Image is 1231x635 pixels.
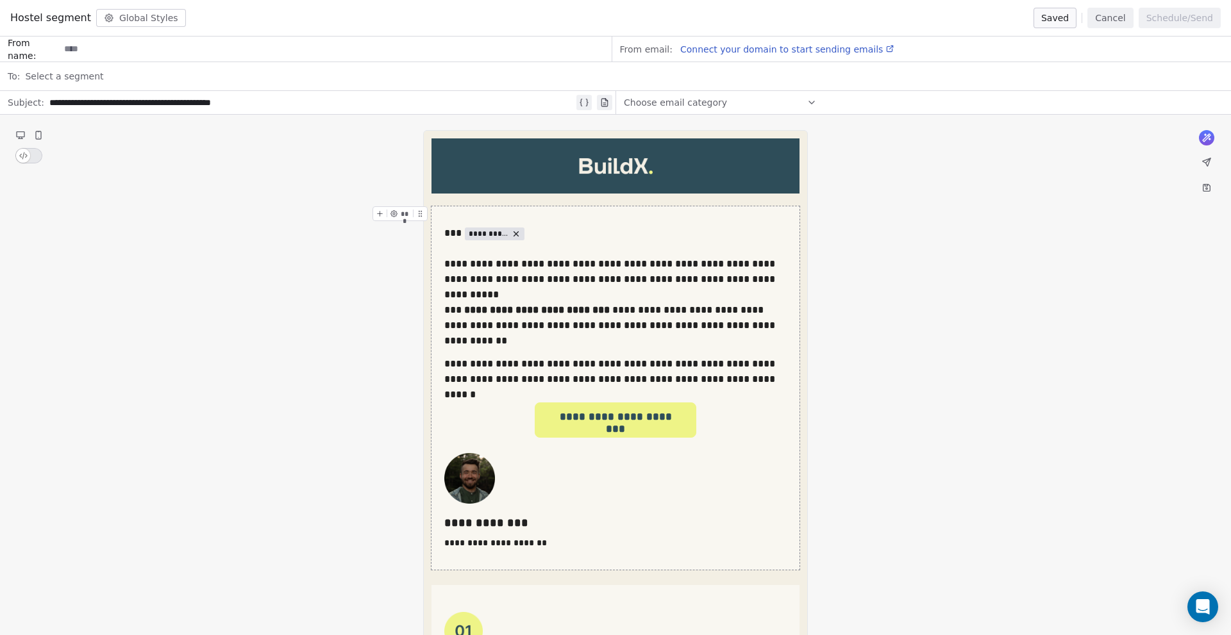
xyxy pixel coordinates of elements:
button: Global Styles [96,9,186,27]
span: From email: [620,43,673,56]
span: Subject: [8,96,44,113]
div: Open Intercom Messenger [1187,591,1218,622]
span: Select a segment [25,70,103,83]
button: Cancel [1087,8,1133,28]
span: To: [8,70,20,83]
span: From name: [8,37,59,62]
a: Connect your domain to start sending emails [675,42,894,57]
span: Choose email category [624,96,727,109]
button: Schedule/Send [1139,8,1221,28]
span: Hostel segment [10,10,91,26]
button: Saved [1034,8,1076,28]
span: Connect your domain to start sending emails [680,44,883,54]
